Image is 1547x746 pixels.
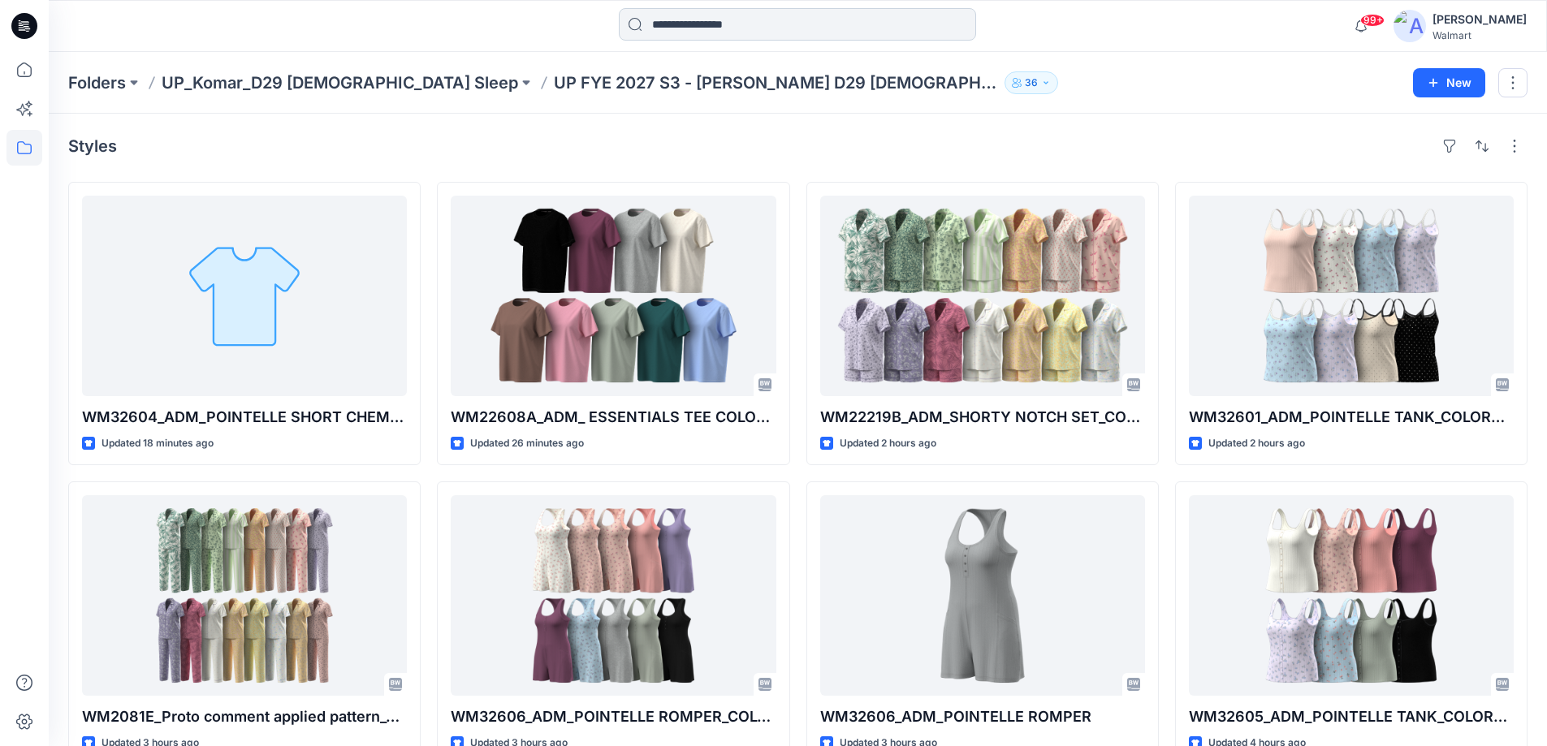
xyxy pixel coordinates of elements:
[820,495,1145,696] a: WM32606_ADM_POINTELLE ROMPER
[1189,406,1514,429] p: WM32601_ADM_POINTELLE TANK_COLORWAY
[1005,71,1058,94] button: 36
[1413,68,1485,97] button: New
[451,705,776,728] p: WM32606_ADM_POINTELLE ROMPER_COLORWAY
[1189,196,1514,396] a: WM32601_ADM_POINTELLE TANK_COLORWAY
[68,136,117,156] h4: Styles
[451,196,776,396] a: WM22608A_ADM_ ESSENTIALS TEE COLORWAY
[1394,10,1426,42] img: avatar
[82,495,407,696] a: WM2081E_Proto comment applied pattern_COLORWAY
[68,71,126,94] a: Folders
[1360,14,1385,27] span: 99+
[554,71,998,94] p: UP FYE 2027 S3 - [PERSON_NAME] D29 [DEMOGRAPHIC_DATA] Sleepwear
[820,705,1145,728] p: WM32606_ADM_POINTELLE ROMPER
[840,435,936,452] p: Updated 2 hours ago
[162,71,518,94] a: UP_Komar_D29 [DEMOGRAPHIC_DATA] Sleep
[451,495,776,696] a: WM32606_ADM_POINTELLE ROMPER_COLORWAY
[102,435,214,452] p: Updated 18 minutes ago
[1432,10,1527,29] div: [PERSON_NAME]
[1189,705,1514,728] p: WM32605_ADM_POINTELLE TANK_COLORWAY
[451,406,776,429] p: WM22608A_ADM_ ESSENTIALS TEE COLORWAY
[470,435,584,452] p: Updated 26 minutes ago
[82,705,407,728] p: WM2081E_Proto comment applied pattern_COLORWAY
[82,196,407,396] a: WM32604_ADM_POINTELLE SHORT CHEMISE_COLORWAY
[820,406,1145,429] p: WM22219B_ADM_SHORTY NOTCH SET_COLORWAY
[1432,29,1527,41] div: Walmart
[1208,435,1305,452] p: Updated 2 hours ago
[820,196,1145,396] a: WM22219B_ADM_SHORTY NOTCH SET_COLORWAY
[1189,495,1514,696] a: WM32605_ADM_POINTELLE TANK_COLORWAY
[82,406,407,429] p: WM32604_ADM_POINTELLE SHORT CHEMISE_COLORWAY
[1025,74,1038,92] p: 36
